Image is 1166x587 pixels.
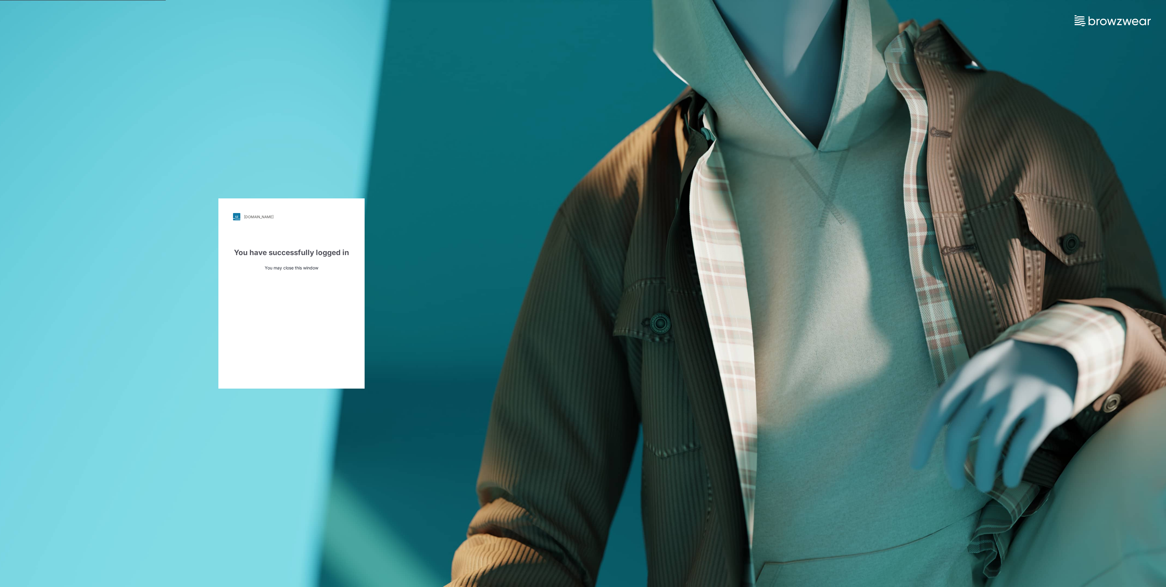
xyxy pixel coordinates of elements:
[233,265,350,271] p: You may close this window
[244,215,274,219] div: [DOMAIN_NAME]
[1075,15,1151,26] img: browzwear-logo.73288ffb.svg
[233,247,350,258] div: You have successfully logged in
[233,213,350,220] a: [DOMAIN_NAME]
[233,213,240,220] img: svg+xml;base64,PHN2ZyB3aWR0aD0iMjgiIGhlaWdodD0iMjgiIHZpZXdCb3g9IjAgMCAyOCAyOCIgZmlsbD0ibm9uZSIgeG...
